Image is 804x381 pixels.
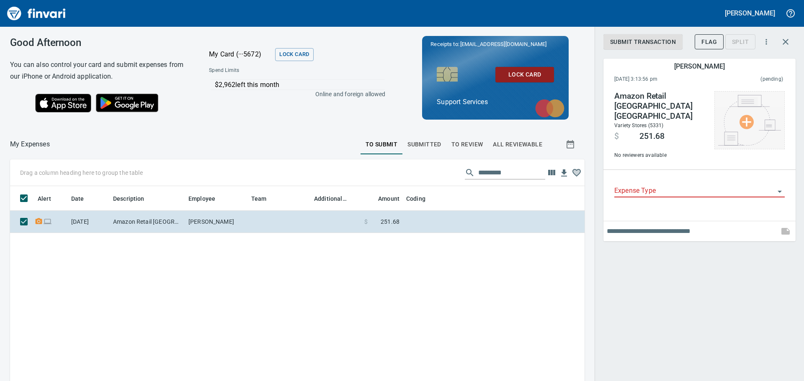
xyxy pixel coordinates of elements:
span: To Review [451,139,483,150]
span: 251.68 [639,131,665,141]
h5: [PERSON_NAME] [725,9,775,18]
td: Amazon Retail [GEOGRAPHIC_DATA] [GEOGRAPHIC_DATA] [110,211,185,233]
button: Choose columns to display [545,166,558,179]
button: Close transaction [776,32,796,52]
p: $2,962 left this month [215,80,384,90]
button: Open [774,186,786,197]
span: Coding [406,194,436,204]
nav: breadcrumb [10,139,50,149]
span: Lock Card [502,69,547,80]
span: This records your note into the expense [776,221,796,241]
button: Column choices favorited. Click to reset to default [570,166,583,179]
img: Select file [718,95,781,146]
p: Online and foreign allowed [202,90,385,98]
button: Lock Card [495,67,554,82]
img: Download on the App Store [35,94,91,113]
span: Amount [378,194,399,204]
p: Drag a column heading here to group the table [20,169,143,177]
button: [PERSON_NAME] [723,7,777,20]
img: Finvari [5,3,68,23]
span: Employee [188,194,226,204]
span: $ [614,131,619,141]
td: [DATE] [68,211,110,233]
button: Download table [558,167,570,179]
span: All Reviewable [493,139,542,150]
span: 251.68 [381,217,399,226]
span: Spend Limits [209,66,312,75]
button: Show transactions within a particular date range [558,134,585,154]
span: Flag [701,37,717,47]
span: Employee [188,194,215,204]
span: Receipt Required [34,219,43,224]
span: Team [251,194,278,204]
span: Description [113,194,144,204]
h3: Good Afternoon [10,37,188,49]
span: Description [113,194,155,204]
h4: Amazon Retail [GEOGRAPHIC_DATA] [GEOGRAPHIC_DATA] [614,91,706,121]
p: My Card (···5672) [209,49,272,59]
span: Date [71,194,84,204]
span: Online transaction [43,219,52,224]
h6: You can also control your card and submit expenses from our iPhone or Android application. [10,59,188,82]
td: [PERSON_NAME] [185,211,248,233]
span: Submitted [407,139,441,150]
span: Variety Stores (5331) [614,123,664,128]
span: Submit Transaction [610,37,676,47]
button: Submit Transaction [603,34,683,50]
span: Amount [367,194,399,204]
span: To Submit [366,139,398,150]
span: Team [251,194,267,204]
span: Lock Card [279,50,309,59]
span: Alert [38,194,62,204]
span: [DATE] 3:13:56 pm [614,75,709,84]
img: Get it on Google Play [91,89,163,117]
span: Alert [38,194,51,204]
div: Transaction still pending, cannot split yet. It usually takes 2-3 days for a merchant to settle a... [725,38,755,45]
span: Additional Reviewer [314,194,347,204]
span: Additional Reviewer [314,194,358,204]
p: My Expenses [10,139,50,149]
button: Flag [695,34,724,50]
button: More [757,33,776,51]
button: Lock Card [275,48,313,61]
span: No reviewers available [614,151,706,160]
span: This charge has not been settled by the merchant yet. This usually takes a couple of days but in ... [709,75,783,84]
img: mastercard.svg [531,95,569,122]
span: Date [71,194,95,204]
h5: [PERSON_NAME] [674,62,724,71]
span: $ [364,217,368,226]
p: Support Services [437,97,554,107]
span: [EMAIL_ADDRESS][DOMAIN_NAME] [459,40,547,48]
p: Receipts to: [430,40,560,49]
span: Coding [406,194,425,204]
